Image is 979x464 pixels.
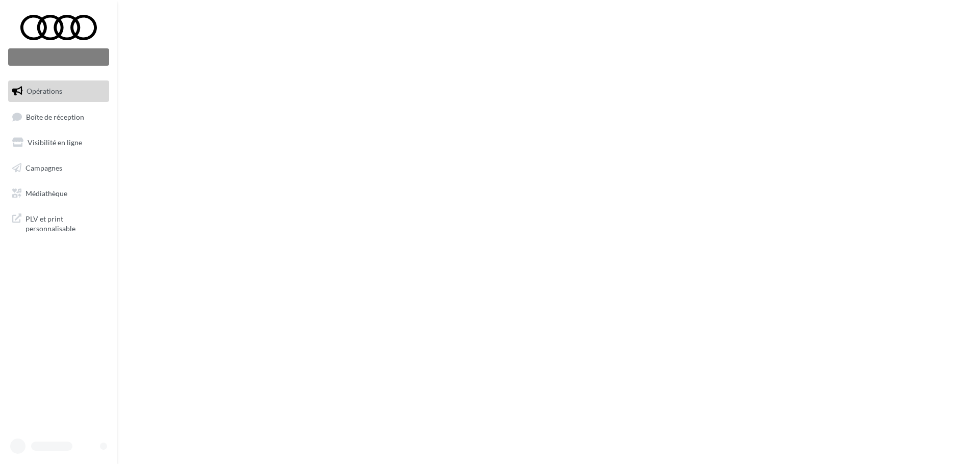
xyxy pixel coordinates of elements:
a: Boîte de réception [6,106,111,128]
a: Campagnes [6,157,111,179]
a: PLV et print personnalisable [6,208,111,238]
span: Visibilité en ligne [28,138,82,147]
span: PLV et print personnalisable [25,212,105,234]
span: Campagnes [25,163,62,172]
span: Médiathèque [25,188,67,197]
span: Boîte de réception [26,112,84,121]
div: Nouvelle campagne [8,48,109,66]
a: Opérations [6,80,111,102]
a: Médiathèque [6,183,111,204]
a: Visibilité en ligne [6,132,111,153]
span: Opérations [27,87,62,95]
